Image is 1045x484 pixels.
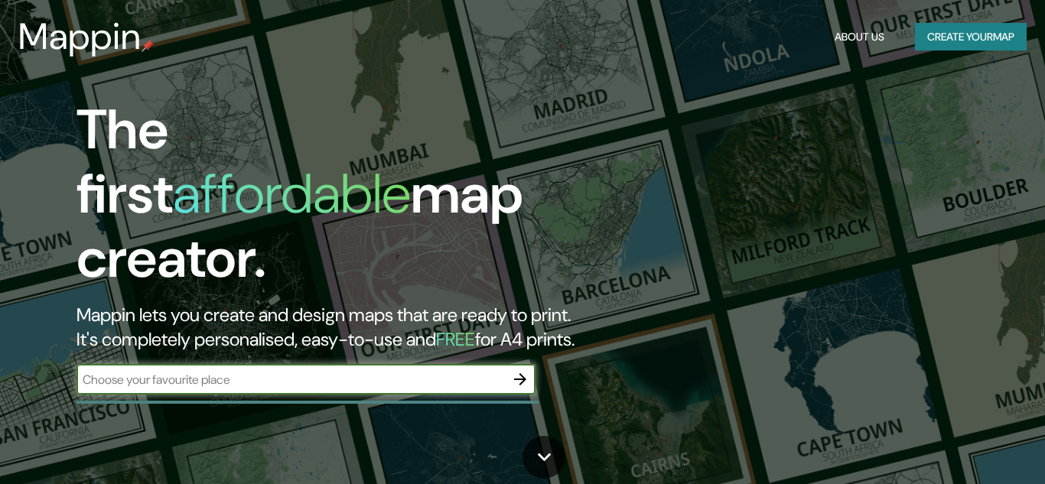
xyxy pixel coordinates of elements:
[829,23,890,51] button: About Us
[18,15,142,58] h3: Mappin
[77,303,599,352] h2: Mappin lets you create and design maps that are ready to print. It's completely personalised, eas...
[173,158,411,229] h1: affordable
[77,371,505,388] input: Choose your favourite place
[436,327,475,351] h5: FREE
[915,23,1027,51] button: Create yourmap
[77,98,599,303] h1: The first map creator.
[142,40,154,52] img: mappin-pin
